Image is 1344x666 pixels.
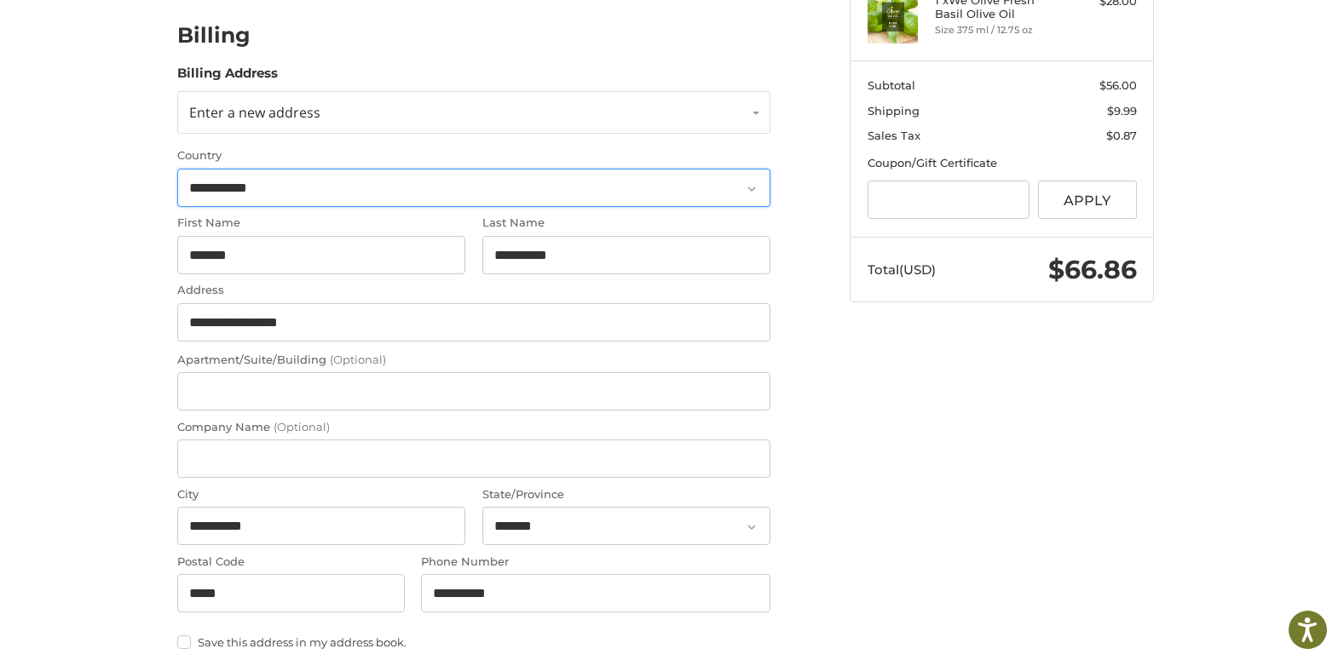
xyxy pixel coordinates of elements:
[868,155,1137,172] div: Coupon/Gift Certificate
[177,419,770,436] label: Company Name
[330,353,386,366] small: (Optional)
[177,64,278,91] legend: Billing Address
[868,78,915,92] span: Subtotal
[189,103,320,122] span: Enter a new address
[868,104,920,118] span: Shipping
[868,129,920,142] span: Sales Tax
[177,635,770,649] label: Save this address in my address book.
[1038,181,1137,219] button: Apply
[177,352,770,369] label: Apartment/Suite/Building
[935,23,1065,37] li: Size 375 ml / 12.75 oz
[482,215,770,232] label: Last Name
[868,261,936,278] span: Total (USD)
[24,26,193,39] p: We're away right now. Please check back later!
[868,181,1030,219] input: Gift Certificate or Coupon Code
[421,554,770,571] label: Phone Number
[177,486,465,503] label: City
[1107,104,1137,118] span: $9.99
[1048,254,1137,285] span: $66.86
[177,215,465,232] label: First Name
[177,22,277,49] h2: Billing
[177,282,770,299] label: Address
[177,147,770,164] label: Country
[177,91,770,134] a: Enter or select a different address
[196,22,216,43] button: Open LiveChat chat widget
[482,486,770,503] label: State/Province
[274,420,330,433] small: (Optional)
[177,554,405,571] label: Postal Code
[1099,78,1137,92] span: $56.00
[1106,129,1137,142] span: $0.87
[1203,620,1344,666] iframe: Google Customer Reviews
